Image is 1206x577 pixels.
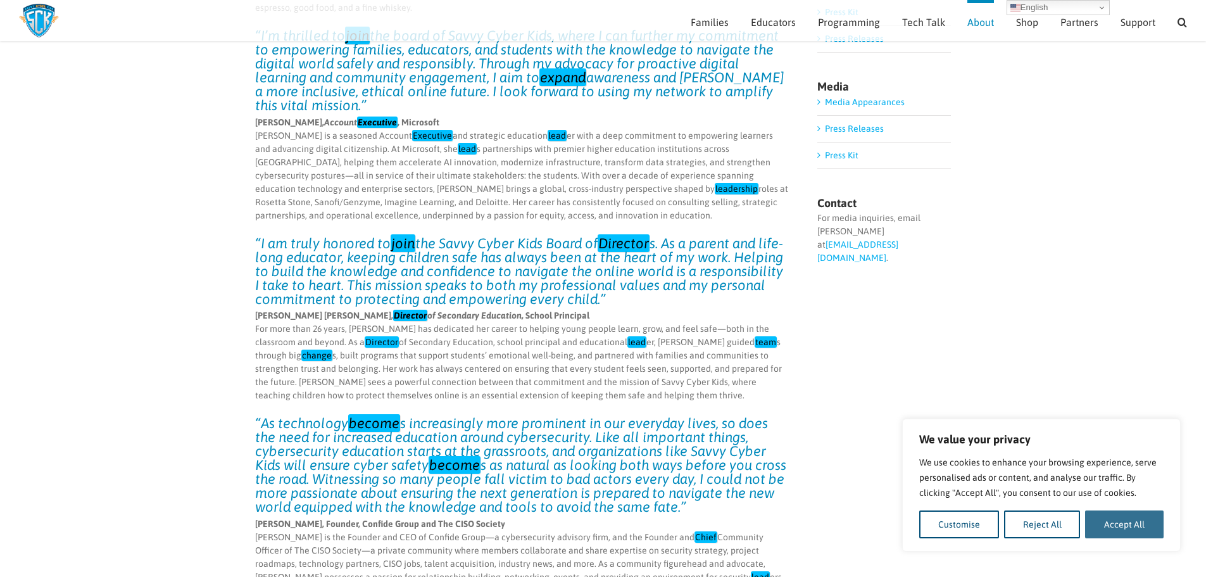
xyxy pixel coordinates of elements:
p: [PERSON_NAME] is a seasoned Account and strategic education er with a deep commitment to empoweri... [255,116,790,222]
button: Reject All [1004,510,1081,538]
span: Shop [1016,17,1038,27]
em: Executive [357,117,398,128]
strong: [PERSON_NAME], Founder, Confide Group and The CISO Society [255,519,505,529]
span: About [967,17,994,27]
strong: [PERSON_NAME], , Microsoft [255,117,439,128]
em: Executive [412,130,453,141]
em: Director [365,336,399,348]
em: become [429,456,481,474]
span: Families [691,17,729,27]
em: join [391,234,415,252]
em: lead [627,336,646,348]
em: “As technology s increasingly more prominent in our everyday lives, so does the need for increase... [255,414,786,515]
span: Partners [1060,17,1098,27]
span: Educators [751,17,796,27]
a: Press Kit [825,150,858,160]
p: We value your privacy [919,432,1164,447]
em: Director [598,234,650,252]
button: Accept All [1085,510,1164,538]
p: For more than 26 years, [PERSON_NAME] has dedicated her career to helping young people learn, gro... [255,309,790,402]
em: of Secondary Education [393,310,522,321]
a: Media Appearances [825,97,905,107]
span: Support [1121,17,1155,27]
h4: Media [817,81,951,92]
em: team [755,336,777,348]
em: expand [539,68,586,86]
span: Programming [818,17,880,27]
h4: Contact [817,198,951,209]
img: en [1010,3,1021,13]
em: lead [458,143,477,155]
span: Tech Talk [902,17,945,27]
a: Press Releases [825,124,884,134]
button: Customise [919,510,999,538]
em: “I am truly honored to the Savvy Cyber Kids Board of s. As a parent and life-long educator, keepi... [255,234,783,307]
em: “I’m thrilled to the board of Savvy Cyber Kids, where I can further my commitment to empowering f... [255,27,784,113]
em: Director [393,310,427,321]
em: become [348,414,400,432]
p: We use cookies to enhance your browsing experience, serve personalised ads or content, and analys... [919,455,1164,500]
em: Chief [694,531,717,543]
em: lead [548,130,567,141]
img: Savvy Cyber Kids Logo [19,3,59,38]
em: change [301,350,332,361]
em: Account [324,117,398,128]
a: [EMAIL_ADDRESS][DOMAIN_NAME] [817,239,898,263]
div: For media inquiries, email [PERSON_NAME] at . [817,212,951,265]
strong: [PERSON_NAME] [PERSON_NAME], , School Principal [255,310,589,321]
em: leadership [715,183,758,194]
